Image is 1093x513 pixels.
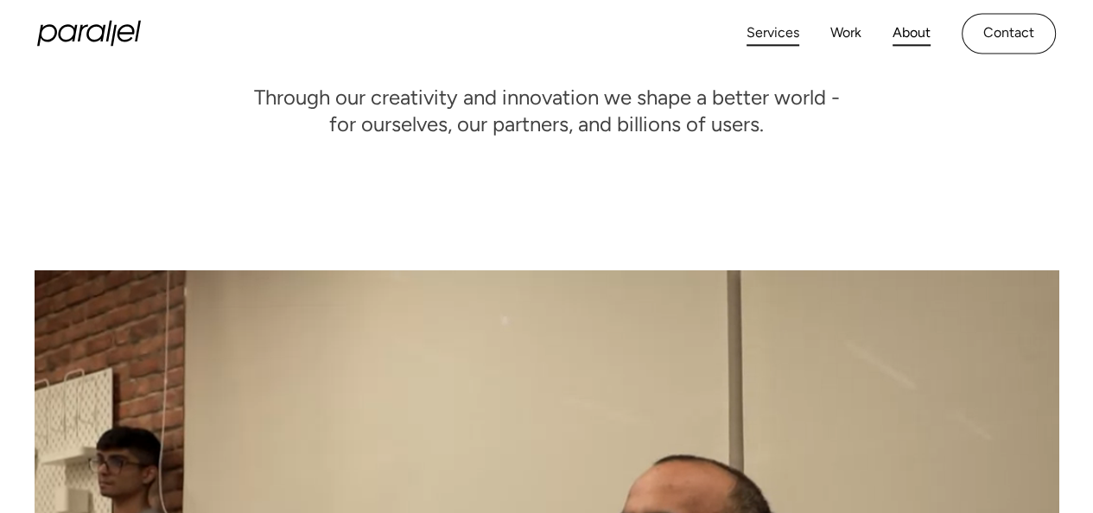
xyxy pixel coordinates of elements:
p: Through our creativity and innovation we shape a better world - for ourselves, our partners, and ... [254,90,840,137]
a: Services [747,21,799,46]
a: Contact [962,13,1056,54]
a: About [893,21,931,46]
a: Work [830,21,861,46]
a: home [37,21,141,47]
